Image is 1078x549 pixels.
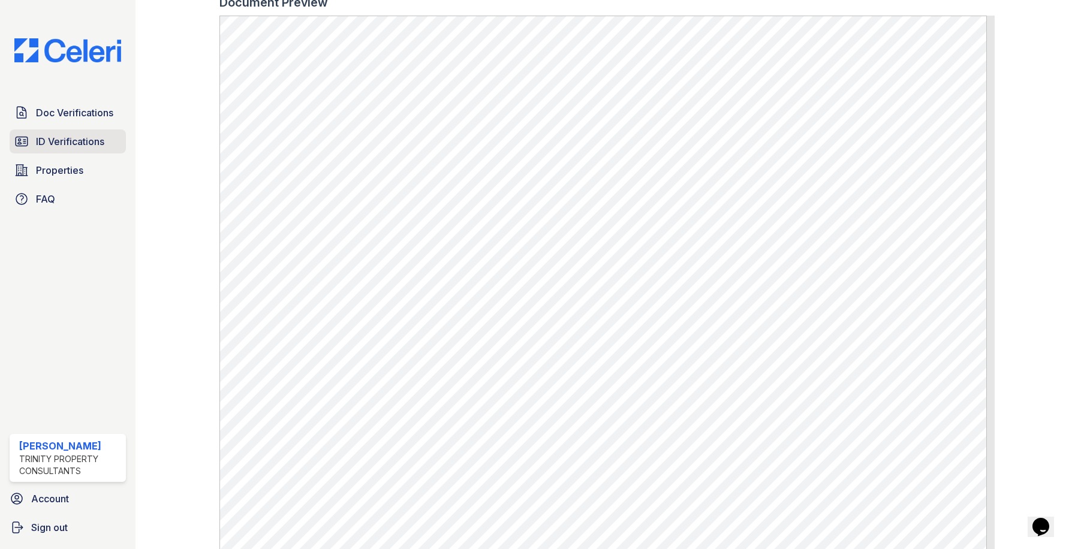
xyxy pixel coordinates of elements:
span: Account [31,491,69,506]
iframe: chat widget [1028,501,1066,537]
span: FAQ [36,192,55,206]
a: FAQ [10,187,126,211]
a: Properties [10,158,126,182]
span: ID Verifications [36,134,104,149]
span: Properties [36,163,83,177]
a: Doc Verifications [10,101,126,125]
div: [PERSON_NAME] [19,439,121,453]
a: Sign out [5,515,131,539]
a: ID Verifications [10,129,126,153]
a: Account [5,487,131,511]
span: Doc Verifications [36,105,113,120]
img: CE_Logo_Blue-a8612792a0a2168367f1c8372b55b34899dd931a85d93a1a3d3e32e68fde9ad4.png [5,38,131,62]
span: Sign out [31,520,68,535]
div: Trinity Property Consultants [19,453,121,477]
